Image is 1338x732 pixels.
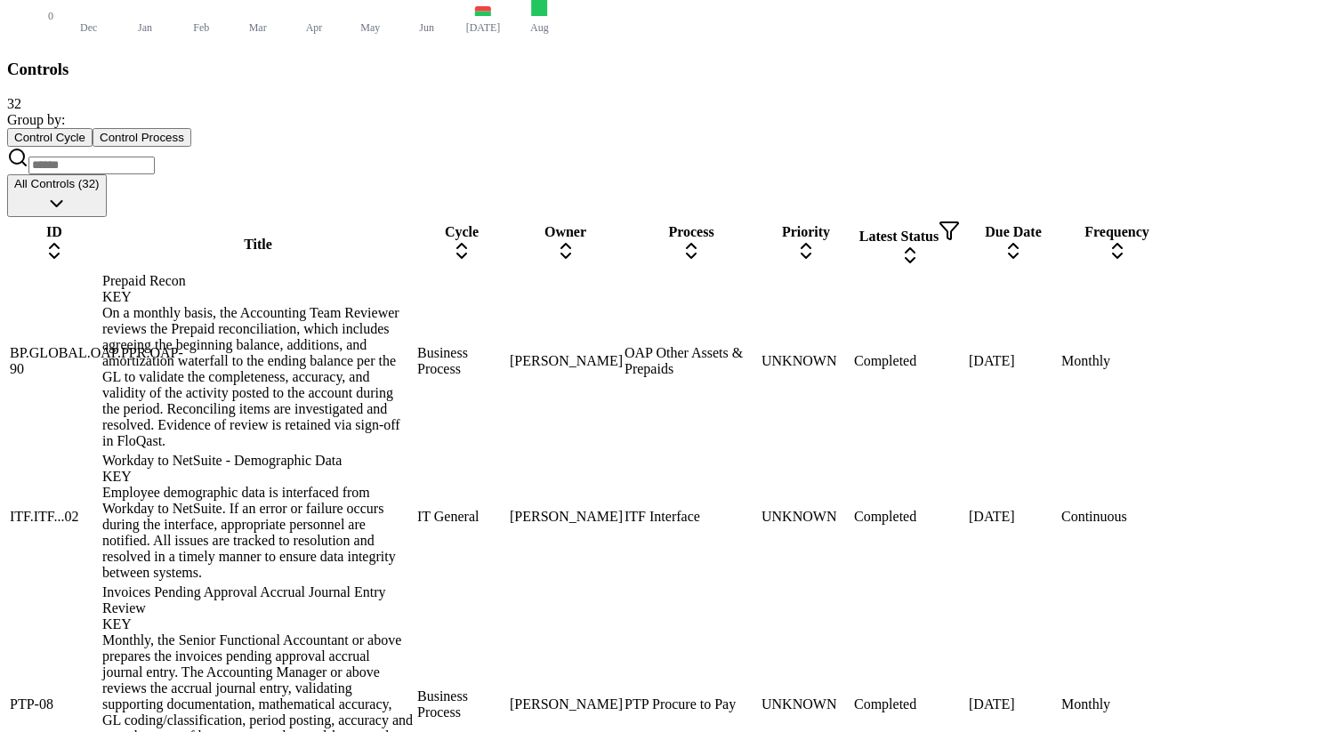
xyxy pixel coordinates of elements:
[762,353,850,369] div: UNKNOWN
[762,224,850,240] div: Priority
[1060,272,1173,450] td: Monthly
[360,21,380,34] tspan: May
[102,273,414,305] div: Prepaid Recon
[7,60,1331,79] h3: Controls
[7,128,93,147] button: Control Cycle
[510,224,621,240] div: Owner
[102,616,414,632] div: KEY
[854,696,965,712] div: Completed
[466,21,501,34] tspan: [DATE]
[625,224,758,240] div: Process
[1061,224,1173,240] div: Frequency
[10,345,99,377] div: BP.GLOBAL.OAP.PPR.OAP-90
[249,21,267,34] tspan: Mar
[138,21,152,34] tspan: Jan
[854,353,965,369] div: Completed
[102,289,414,305] div: KEY
[510,353,621,369] div: [PERSON_NAME]
[10,224,99,240] div: ID
[48,10,53,22] tspan: 0
[102,584,414,632] div: Invoices Pending Approval Accrual Journal Entry Review
[193,21,209,34] tspan: Feb
[7,174,107,217] button: All Controls (32)
[306,21,323,34] tspan: Apr
[625,345,758,377] div: OAP Other Assets & Prepaids
[80,21,97,34] tspan: Dec
[93,128,191,147] button: Control Process
[969,353,1058,369] div: [DATE]
[102,237,414,253] div: Title
[854,509,965,525] div: Completed
[762,696,850,712] div: UNKNOWN
[625,696,758,712] div: PTP Procure to Pay
[102,485,414,581] div: Employee demographic data is interfaced from Workday to NetSuite. If an error or failure occurs d...
[102,305,414,449] div: On a monthly basis, the Accounting Team Reviewer reviews the Prepaid reconciliation, which includ...
[417,224,506,240] div: Cycle
[969,696,1058,712] div: [DATE]
[416,452,507,582] td: IT General
[10,509,99,525] div: ITF.ITF...02
[102,453,414,485] div: Workday to NetSuite - Demographic Data
[10,696,99,712] div: PTP-08
[969,509,1058,525] div: [DATE]
[530,21,549,34] tspan: Aug
[14,177,100,190] span: All Controls (32)
[510,696,621,712] div: [PERSON_NAME]
[854,220,965,245] div: Latest Status
[419,21,434,34] tspan: Jun
[969,224,1058,240] div: Due Date
[7,112,65,127] span: Group by:
[416,272,507,450] td: Business Process
[1060,452,1173,582] td: Continuous
[510,509,621,525] div: [PERSON_NAME]
[7,96,21,111] span: 32
[625,509,758,525] div: ITF Interface
[762,509,850,525] div: UNKNOWN
[102,469,414,485] div: KEY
